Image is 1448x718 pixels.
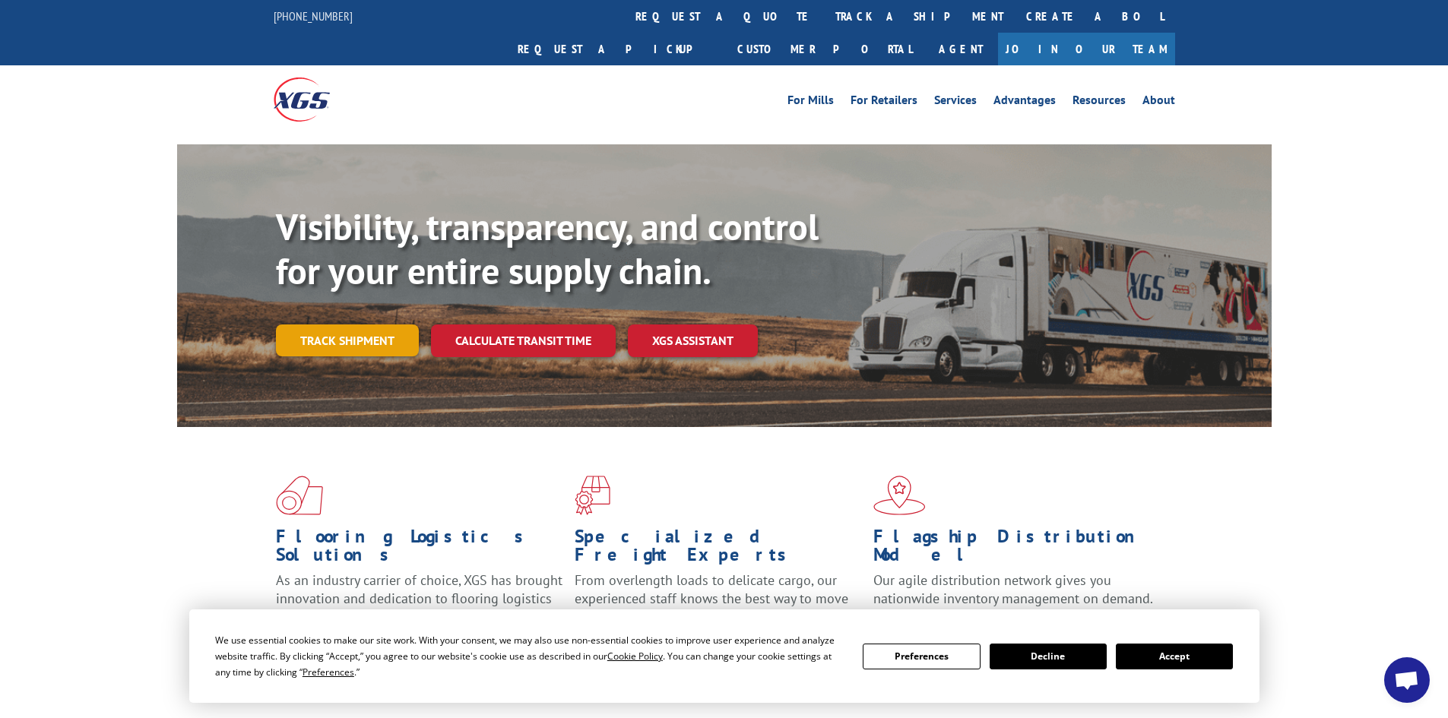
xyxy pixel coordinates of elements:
div: Cookie Consent Prompt [189,609,1259,703]
button: Preferences [863,644,980,669]
span: As an industry carrier of choice, XGS has brought innovation and dedication to flooring logistics... [276,571,562,625]
h1: Flooring Logistics Solutions [276,527,563,571]
b: Visibility, transparency, and control for your entire supply chain. [276,203,819,294]
a: Advantages [993,94,1056,111]
img: xgs-icon-total-supply-chain-intelligence-red [276,476,323,515]
h1: Specialized Freight Experts [575,527,862,571]
a: Track shipment [276,324,419,356]
a: About [1142,94,1175,111]
a: Join Our Team [998,33,1175,65]
span: Cookie Policy [607,650,663,663]
a: Request a pickup [506,33,726,65]
a: [PHONE_NUMBER] [274,8,353,24]
span: Our agile distribution network gives you nationwide inventory management on demand. [873,571,1153,607]
a: For Retailers [851,94,917,111]
p: From overlength loads to delicate cargo, our experienced staff knows the best way to move your fr... [575,571,862,639]
img: xgs-icon-flagship-distribution-model-red [873,476,926,515]
img: xgs-icon-focused-on-flooring-red [575,476,610,515]
div: We use essential cookies to make our site work. With your consent, we may also use non-essential ... [215,632,844,680]
a: Resources [1073,94,1126,111]
h1: Flagship Distribution Model [873,527,1161,571]
button: Decline [990,644,1107,669]
a: For Mills [787,94,834,111]
a: XGS ASSISTANT [628,324,758,357]
span: Preferences [303,666,354,678]
a: Customer Portal [726,33,924,65]
div: Open chat [1384,657,1430,703]
button: Accept [1116,644,1233,669]
a: Services [934,94,977,111]
a: Calculate transit time [431,324,616,357]
a: Agent [924,33,998,65]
